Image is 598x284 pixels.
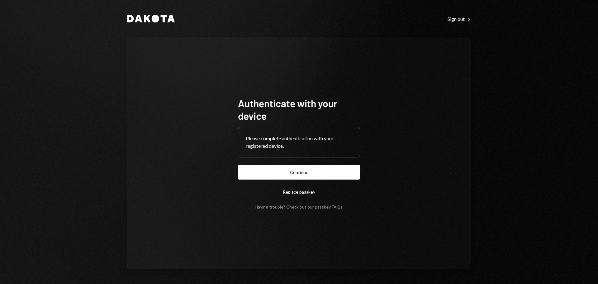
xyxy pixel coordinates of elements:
[238,185,360,199] button: Replace passkey
[315,204,343,210] a: passkey FAQs
[255,204,344,209] div: Having trouble? Check out our .
[448,16,471,22] div: Sign out
[238,165,360,180] button: Continue
[448,15,471,22] a: Sign out
[246,135,352,150] div: Please complete authentication with your registered device.
[238,97,360,122] h1: Authenticate with your device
